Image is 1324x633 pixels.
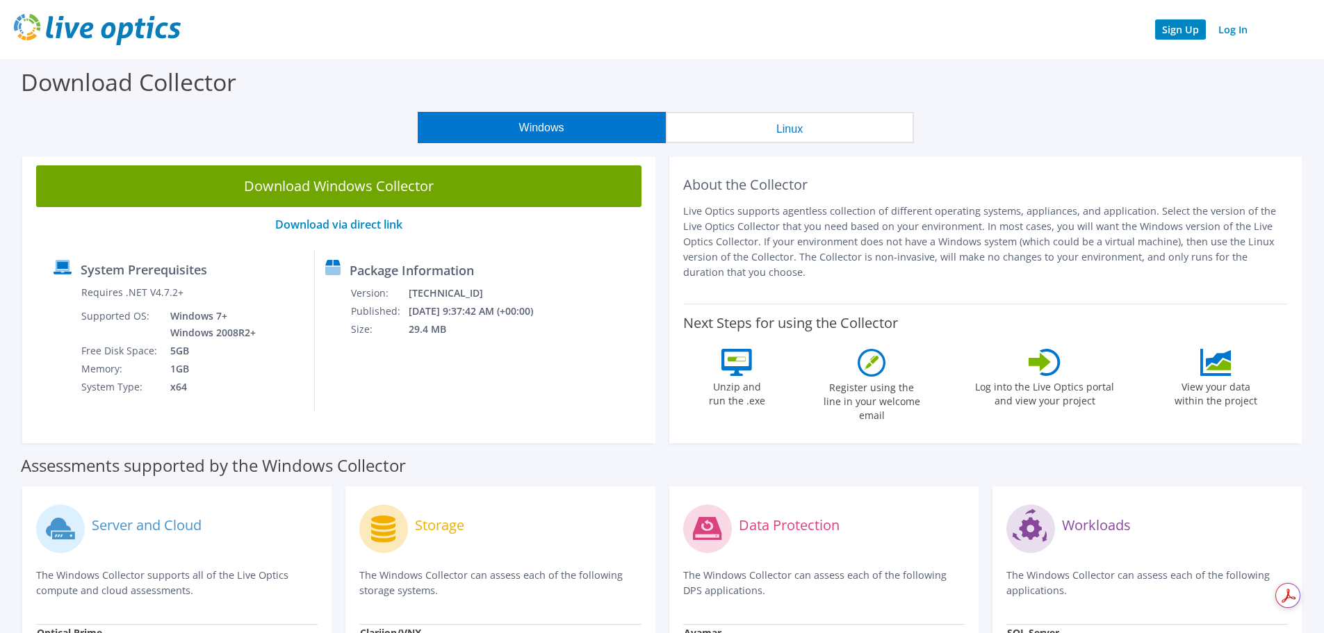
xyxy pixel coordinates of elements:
td: 1GB [160,360,259,378]
p: The Windows Collector can assess each of the following storage systems. [359,568,641,598]
td: [DATE] 9:37:42 AM (+00:00) [408,302,552,320]
button: Windows [418,112,666,143]
label: Unzip and run the .exe [705,376,769,408]
label: Assessments supported by the Windows Collector [21,459,406,472]
td: 5GB [160,342,259,360]
label: Download Collector [21,66,236,98]
td: Published: [350,302,408,320]
a: Download Windows Collector [36,165,641,207]
td: Supported OS: [81,307,160,342]
td: System Type: [81,378,160,396]
td: 29.4 MB [408,320,552,338]
td: x64 [160,378,259,396]
label: System Prerequisites [81,263,207,277]
p: The Windows Collector can assess each of the following applications. [1006,568,1288,598]
p: The Windows Collector can assess each of the following DPS applications. [683,568,965,598]
td: [TECHNICAL_ID] [408,284,552,302]
label: View your data within the project [1166,376,1266,408]
label: Workloads [1062,518,1131,532]
p: Live Optics supports agentless collection of different operating systems, appliances, and applica... [683,204,1289,280]
img: live_optics_svg.svg [14,14,181,45]
td: Free Disk Space: [81,342,160,360]
label: Server and Cloud [92,518,202,532]
label: Package Information [350,263,474,277]
a: Log In [1211,19,1254,40]
button: Linux [666,112,914,143]
label: Next Steps for using the Collector [683,315,898,331]
label: Storage [415,518,464,532]
label: Register using the line in your welcome email [819,377,924,422]
td: Size: [350,320,408,338]
p: The Windows Collector supports all of the Live Optics compute and cloud assessments. [36,568,318,598]
label: Log into the Live Optics portal and view your project [974,376,1115,408]
td: Version: [350,284,408,302]
h2: About the Collector [683,176,1289,193]
td: Memory: [81,360,160,378]
td: Windows 7+ Windows 2008R2+ [160,307,259,342]
a: Sign Up [1155,19,1206,40]
label: Requires .NET V4.7.2+ [81,286,183,299]
label: Data Protection [739,518,840,532]
a: Download via direct link [275,217,402,232]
